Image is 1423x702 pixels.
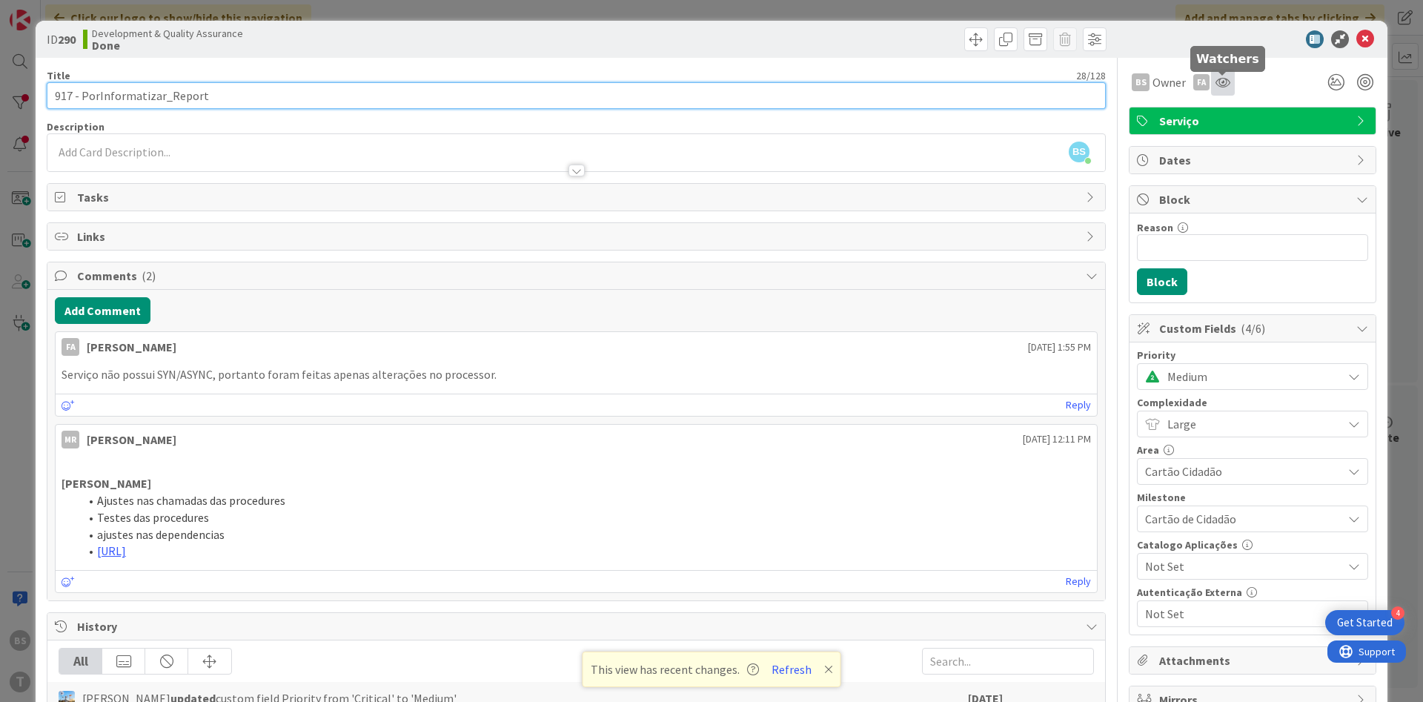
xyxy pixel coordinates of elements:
[1137,492,1368,503] div: Milestone
[766,660,817,679] button: Refresh
[1066,396,1091,414] a: Reply
[62,431,79,448] div: MR
[591,660,759,678] span: This view has recent changes.
[1137,397,1368,408] div: Complexidade
[1196,52,1259,66] h5: Watchers
[1137,221,1173,234] label: Reason
[1145,556,1335,577] span: Not Set
[92,27,243,39] span: Development & Quality Assurance
[922,648,1094,675] input: Search...
[1337,615,1393,630] div: Get Started
[47,69,70,82] label: Title
[59,649,102,674] div: All
[77,228,1078,245] span: Links
[1152,73,1186,91] span: Owner
[75,69,1106,82] div: 28 / 128
[58,32,76,47] b: 290
[97,493,285,508] span: Ajustes nas chamadas das procedures
[77,188,1078,206] span: Tasks
[97,527,225,542] span: ajustes nas dependencias
[1137,540,1368,550] div: Catalogo Aplicações
[87,431,176,448] div: [PERSON_NAME]
[1159,112,1349,130] span: Serviço
[31,2,67,20] span: Support
[62,476,151,491] strong: [PERSON_NAME]
[1145,509,1335,529] span: Cartão de Cidadão
[1167,414,1335,434] span: Large
[1193,74,1210,90] div: FA
[55,297,150,324] button: Add Comment
[1137,587,1368,597] div: Autenticação Externa
[1028,340,1091,355] span: [DATE] 1:55 PM
[62,338,79,356] div: FA
[1145,461,1335,482] span: Cartão Cidadão
[1137,268,1187,295] button: Block
[1023,431,1091,447] span: [DATE] 12:11 PM
[77,267,1078,285] span: Comments
[1241,321,1265,336] span: ( 4/6 )
[1159,151,1349,169] span: Dates
[1159,319,1349,337] span: Custom Fields
[47,30,76,48] span: ID
[97,543,126,558] a: [URL]
[1159,652,1349,669] span: Attachments
[62,366,1091,383] p: Serviço não possui SYN/ASYNC, portanto foram feitas apenas alterações no processor.
[1391,606,1404,620] div: 4
[47,82,1106,109] input: type card name here...
[77,617,1078,635] span: History
[1167,366,1335,387] span: Medium
[1145,603,1335,624] span: Not Set
[1325,610,1404,635] div: Open Get Started checklist, remaining modules: 4
[97,510,209,525] span: Testes das procedures
[92,39,243,51] b: Done
[1137,350,1368,360] div: Priority
[47,120,105,133] span: Description
[87,338,176,356] div: [PERSON_NAME]
[142,268,156,283] span: ( 2 )
[1066,572,1091,591] a: Reply
[1069,142,1089,162] span: BS
[1132,73,1150,91] div: BS
[1159,191,1349,208] span: Block
[1137,445,1368,455] div: Area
